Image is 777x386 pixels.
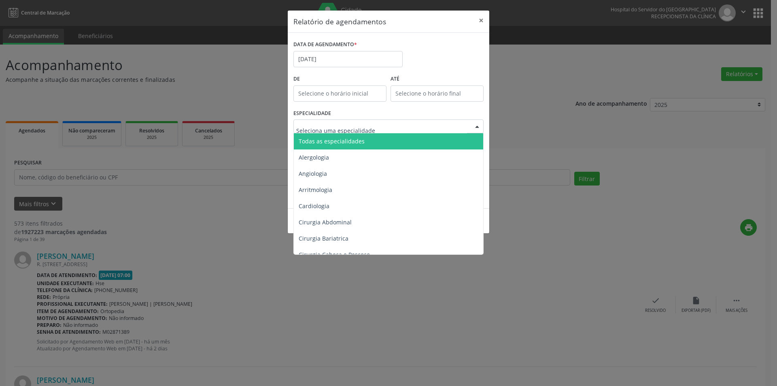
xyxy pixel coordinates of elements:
[391,73,484,85] label: ATÉ
[299,137,365,145] span: Todas as especialidades
[473,11,489,30] button: Close
[299,251,370,258] span: Cirurgia Cabeça e Pescoço
[299,218,352,226] span: Cirurgia Abdominal
[299,154,329,161] span: Alergologia
[299,202,329,210] span: Cardiologia
[296,122,467,139] input: Seleciona uma especialidade
[293,73,386,85] label: De
[299,235,348,242] span: Cirurgia Bariatrica
[299,170,327,177] span: Angiologia
[293,16,386,27] h5: Relatório de agendamentos
[293,38,357,51] label: DATA DE AGENDAMENTO
[391,85,484,102] input: Selecione o horário final
[299,186,332,194] span: Arritmologia
[293,51,403,67] input: Selecione uma data ou intervalo
[293,85,386,102] input: Selecione o horário inicial
[293,107,331,120] label: ESPECIALIDADE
